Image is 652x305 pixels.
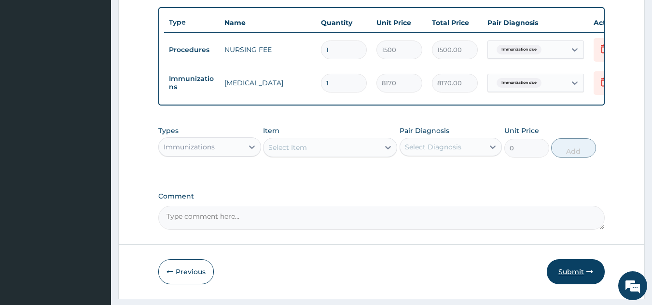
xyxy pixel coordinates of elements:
div: Chat with us now [50,54,162,66]
th: Name [220,13,316,32]
label: Types [158,127,179,135]
td: [MEDICAL_DATA] [220,73,316,93]
textarea: Type your message and hit 'Enter' [5,203,184,237]
span: Immunization due [497,45,541,54]
label: Comment [158,192,605,200]
div: Immunizations [164,142,215,152]
th: Quantity [316,13,372,32]
th: Type [164,13,220,31]
div: Minimize live chat window [158,5,181,28]
img: d_794563401_company_1708531726252_794563401 [18,48,39,72]
span: We're online! [56,91,133,188]
button: Add [551,138,596,158]
td: Procedures [164,41,220,59]
td: Immunizations [164,70,220,96]
div: Select Item [268,143,307,152]
label: Pair Diagnosis [400,126,449,135]
th: Unit Price [372,13,427,32]
th: Actions [589,13,637,32]
th: Total Price [427,13,483,32]
th: Pair Diagnosis [483,13,589,32]
td: NURSING FEE [220,40,316,59]
div: Select Diagnosis [405,142,461,152]
button: Previous [158,259,214,284]
label: Item [263,126,279,135]
button: Submit [547,259,605,284]
label: Unit Price [504,126,539,135]
span: Immunization due [497,78,541,88]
